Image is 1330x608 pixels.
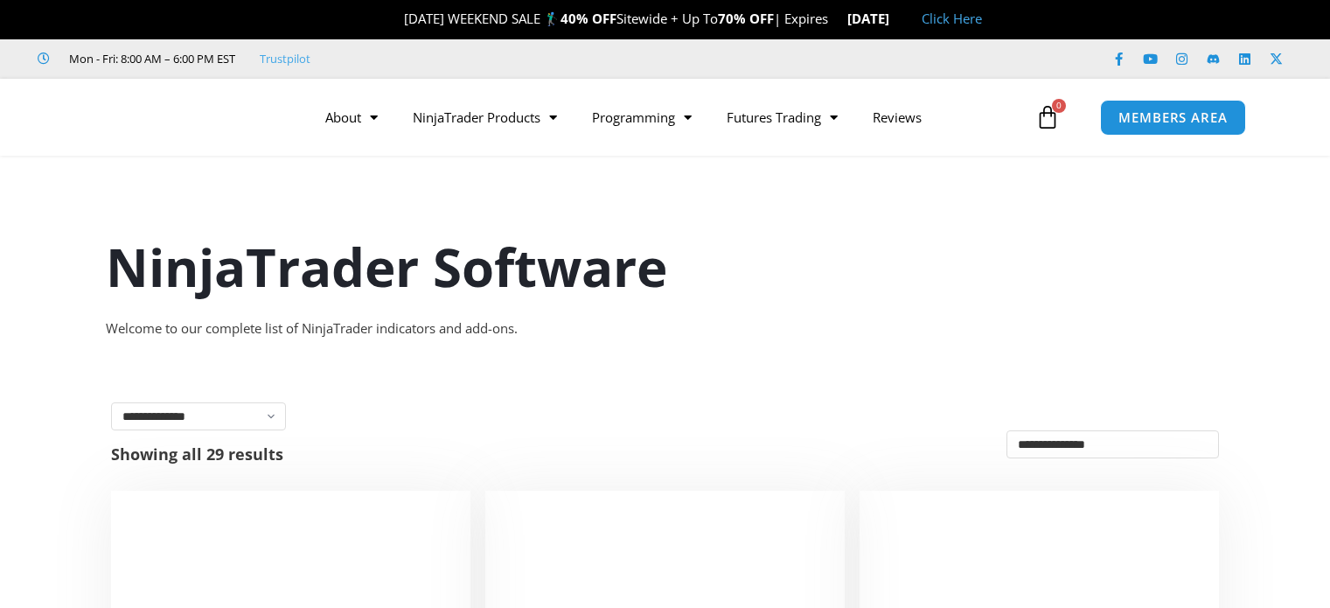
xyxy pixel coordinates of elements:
span: Mon - Fri: 8:00 AM – 6:00 PM EST [65,48,235,69]
a: NinjaTrader Products [395,97,574,137]
strong: 70% OFF [718,10,774,27]
strong: [DATE] [847,10,904,27]
strong: 40% OFF [561,10,616,27]
a: Programming [574,97,709,137]
img: 🏭 [890,12,903,25]
span: MEMBERS AREA [1118,111,1228,124]
img: LogoAI | Affordable Indicators – NinjaTrader [65,86,253,149]
a: About [308,97,395,137]
span: 0 [1052,99,1066,113]
a: Click Here [922,10,982,27]
img: ⌛ [830,12,843,25]
nav: Menu [308,97,1031,137]
a: Reviews [855,97,939,137]
a: Trustpilot [260,48,310,69]
p: Showing all 29 results [111,446,283,462]
img: 🎉 [390,12,403,25]
a: 0 [1009,92,1086,143]
a: MEMBERS AREA [1100,100,1246,136]
span: [DATE] WEEKEND SALE 🏌️‍♂️ Sitewide + Up To | Expires [386,10,846,27]
h1: NinjaTrader Software [106,230,1225,304]
select: Shop order [1006,430,1219,458]
a: Futures Trading [709,97,855,137]
div: Welcome to our complete list of NinjaTrader indicators and add-ons. [106,317,1225,341]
